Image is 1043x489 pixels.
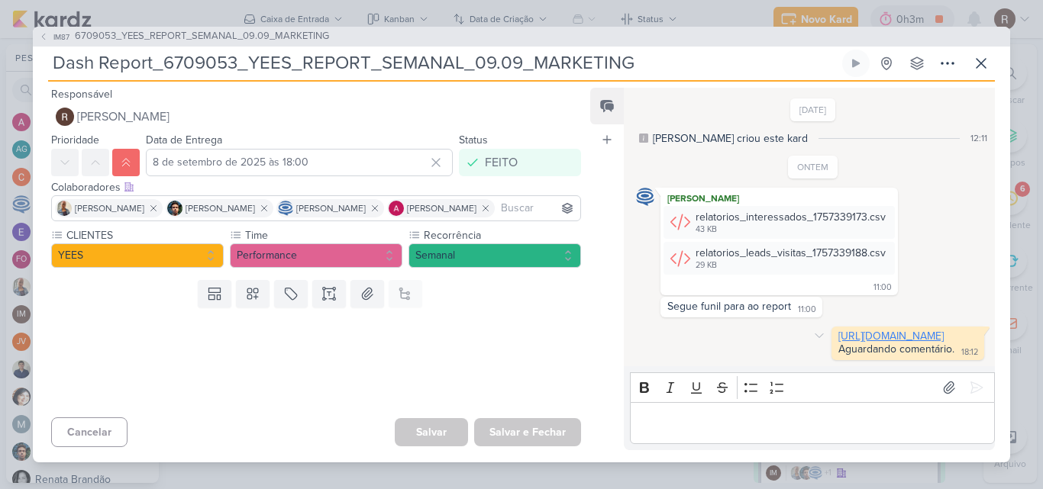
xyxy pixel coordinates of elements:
[408,243,581,268] button: Semanal
[57,201,72,216] img: Iara Santos
[459,149,581,176] button: FEITO
[664,242,895,275] div: relatorios_leads_visitas_1757339188.csv
[51,179,581,195] div: Colaboradores
[186,201,255,215] span: [PERSON_NAME]
[696,259,886,272] div: 29 KB
[278,201,293,216] img: Caroline Traven De Andrade
[65,227,224,243] label: CLIENTES
[51,103,581,130] button: [PERSON_NAME]
[51,243,224,268] button: YEES
[873,281,892,294] div: 11:00
[244,227,402,243] label: Time
[75,29,329,44] span: 6709053_YEES_REPORT_SEMANAL_09.09_MARKETING
[636,188,654,206] img: Caroline Traven De Andrade
[630,402,995,444] div: Editor editing area: main
[667,300,791,313] div: Segue funil para ao report
[630,372,995,402] div: Editor toolbar
[459,134,488,146] label: Status
[696,209,886,225] div: relatorios_interessados_1757339173.csv
[422,227,581,243] label: Recorrência
[970,131,987,145] div: 12:11
[961,346,978,359] div: 18:12
[696,224,886,236] div: 43 KB
[296,201,366,215] span: [PERSON_NAME]
[39,29,329,44] button: IM87 6709053_YEES_REPORT_SEMANAL_09.09_MARKETING
[48,50,839,77] input: Kard Sem Título
[664,191,895,206] div: [PERSON_NAME]
[230,243,402,268] button: Performance
[77,108,170,126] span: [PERSON_NAME]
[485,153,518,172] div: FEITO
[51,88,112,101] label: Responsável
[838,343,954,355] div: Aguardando comentário.
[407,201,476,215] span: [PERSON_NAME]
[167,201,182,216] img: Nelito Junior
[850,57,862,69] div: Ligar relógio
[75,201,144,215] span: [PERSON_NAME]
[838,330,944,343] a: [URL][DOMAIN_NAME]
[798,304,816,316] div: 11:00
[696,245,886,261] div: relatorios_leads_visitas_1757339188.csv
[664,206,895,239] div: relatorios_interessados_1757339173.csv
[389,201,404,216] img: Alessandra Gomes
[51,417,128,447] button: Cancelar
[51,134,99,146] label: Prioridade
[51,31,72,43] span: IM87
[56,108,74,126] img: Rafael Dornelles
[146,149,453,176] input: Select a date
[653,130,808,146] div: [PERSON_NAME] criou este kard
[146,134,222,146] label: Data de Entrega
[498,199,577,217] input: Buscar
